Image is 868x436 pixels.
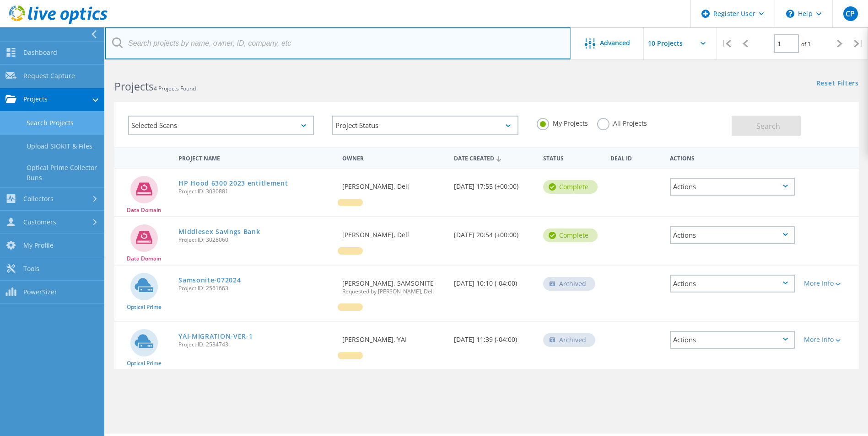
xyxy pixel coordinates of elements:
[449,217,539,247] div: [DATE] 20:54 (+00:00)
[338,169,449,199] div: [PERSON_NAME], Dell
[670,331,795,349] div: Actions
[449,266,539,296] div: [DATE] 10:10 (-04:00)
[543,277,595,291] div: Archived
[338,217,449,247] div: [PERSON_NAME], Dell
[338,266,449,303] div: [PERSON_NAME], SAMSONITE
[665,149,799,166] div: Actions
[178,237,333,243] span: Project ID: 3028060
[178,342,333,347] span: Project ID: 2534743
[543,180,598,194] div: Complete
[717,27,736,60] div: |
[178,277,241,283] a: Samsonite-072024
[804,336,854,343] div: More Info
[9,19,108,26] a: Live Optics Dashboard
[449,322,539,352] div: [DATE] 11:39 (-04:00)
[128,116,314,135] div: Selected Scans
[178,229,260,235] a: Middlesex Savings Bank
[670,178,795,196] div: Actions
[449,149,539,166] div: Date Created
[670,275,795,292] div: Actions
[178,286,333,291] span: Project ID: 2561663
[154,85,196,92] span: 4 Projects Found
[732,116,801,136] button: Search
[178,180,288,186] a: HP Hood 6300 2023 entitlement
[105,27,571,59] input: Search projects by name, owner, ID, company, etc
[606,149,665,166] div: Deal Id
[804,280,854,287] div: More Info
[543,333,595,347] div: Archived
[127,304,162,310] span: Optical Prime
[756,121,780,131] span: Search
[600,40,630,46] span: Advanced
[537,118,588,127] label: My Projects
[801,40,811,48] span: of 1
[178,333,253,340] a: YAI-MIGRATION-VER-1
[816,80,859,88] a: Reset Filters
[597,118,647,127] label: All Projects
[786,10,794,18] svg: \n
[127,361,162,366] span: Optical Prime
[543,229,598,242] div: Complete
[338,149,449,166] div: Owner
[849,27,868,60] div: |
[114,79,154,94] b: Projects
[178,189,333,194] span: Project ID: 3030881
[332,116,518,135] div: Project Status
[670,226,795,244] div: Actions
[846,10,855,17] span: CP
[342,289,445,294] span: Requested by [PERSON_NAME], Dell
[539,149,605,166] div: Status
[174,149,338,166] div: Project Name
[127,207,162,213] span: Data Domain
[338,322,449,352] div: [PERSON_NAME], YAI
[449,169,539,199] div: [DATE] 17:55 (+00:00)
[127,256,162,261] span: Data Domain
